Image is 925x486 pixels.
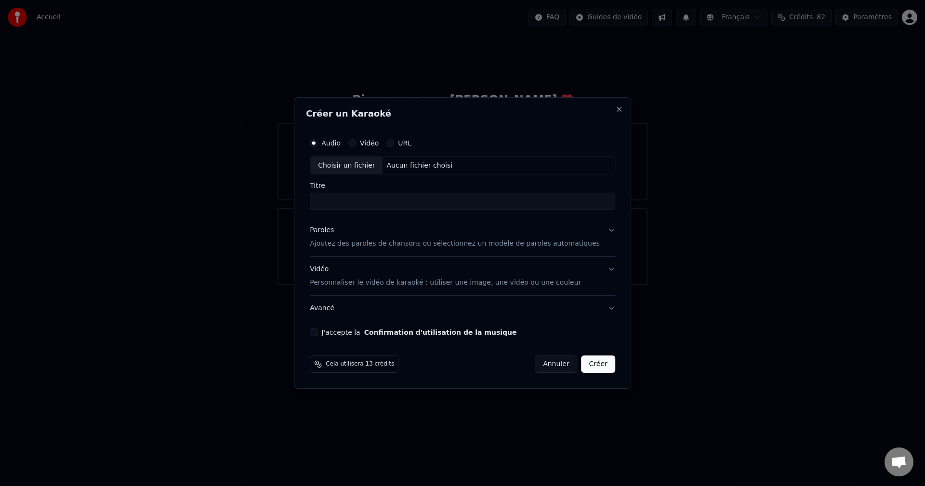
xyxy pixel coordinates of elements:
[321,140,341,146] label: Audio
[364,329,517,336] button: J'accepte la
[310,278,581,288] p: Personnaliser le vidéo de karaoké : utiliser une image, une vidéo ou une couleur
[321,329,516,336] label: J'accepte la
[310,157,383,174] div: Choisir un fichier
[383,161,457,171] div: Aucun fichier choisi
[310,296,615,321] button: Avancé
[398,140,411,146] label: URL
[360,140,379,146] label: Vidéo
[535,355,577,373] button: Annuler
[310,218,615,257] button: ParolesAjoutez des paroles de chansons ou sélectionnez un modèle de paroles automatiques
[306,109,619,118] h2: Créer un Karaoké
[310,239,600,249] p: Ajoutez des paroles de chansons ou sélectionnez un modèle de paroles automatiques
[310,265,581,288] div: Vidéo
[310,257,615,296] button: VidéoPersonnaliser le vidéo de karaoké : utiliser une image, une vidéo ou une couleur
[310,183,615,189] label: Titre
[326,360,394,368] span: Cela utilisera 13 crédits
[310,226,334,236] div: Paroles
[581,355,615,373] button: Créer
